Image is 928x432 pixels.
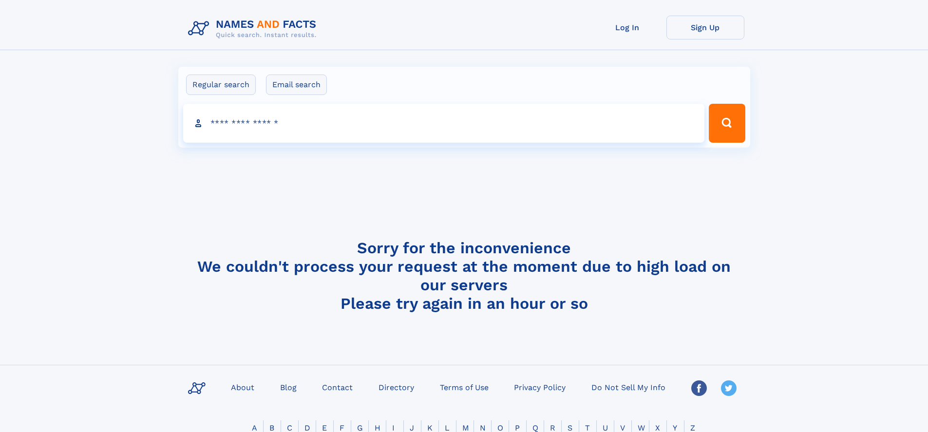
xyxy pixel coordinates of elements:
a: Terms of Use [436,380,492,394]
a: Do Not Sell My Info [587,380,669,394]
img: Twitter [721,380,737,396]
a: Privacy Policy [510,380,569,394]
a: Log In [588,16,666,39]
a: Sign Up [666,16,744,39]
a: Blog [276,380,301,394]
a: About [227,380,258,394]
input: search input [183,104,705,143]
img: Logo Names and Facts [184,16,324,42]
label: Email search [266,75,327,95]
img: Facebook [691,380,707,396]
h4: Sorry for the inconvenience We couldn't process your request at the moment due to high load on ou... [184,239,744,313]
button: Search Button [709,104,745,143]
a: Contact [318,380,357,394]
label: Regular search [186,75,256,95]
a: Directory [375,380,418,394]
